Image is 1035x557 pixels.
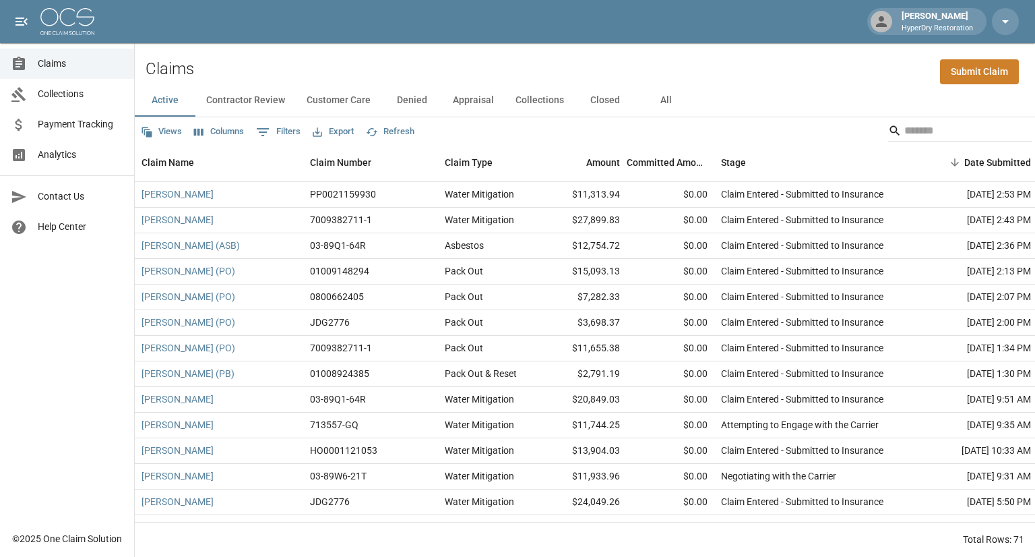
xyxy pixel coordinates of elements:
div: $63,409.96 [539,515,627,541]
div: HO0001121053 [310,444,377,457]
div: $0.00 [627,310,714,336]
button: Closed [575,84,635,117]
div: Claim Entered - Submitted to Insurance [721,239,883,252]
div: Date Submitted [964,144,1031,181]
div: $0.00 [627,413,714,438]
div: $13,904.03 [539,438,627,464]
div: Committed Amount [627,144,714,181]
div: Pack Out [445,316,483,329]
div: Claim Name [135,144,303,181]
div: Committed Amount [627,144,708,181]
div: $0.00 [627,259,714,285]
span: Analytics [38,148,123,162]
div: $0.00 [627,336,714,361]
div: Pack Out [445,341,483,355]
div: $24,049.26 [539,490,627,515]
div: Claim Entered - Submitted to Insurance [721,521,883,534]
div: 03-89W6-21T [310,469,367,483]
div: $11,744.25 [539,413,627,438]
div: $11,655.38 [539,336,627,361]
div: $0.00 [627,387,714,413]
div: Claim Entered - Submitted to Insurance [721,444,883,457]
span: Help Center [38,220,123,234]
div: Claim Number [310,144,371,181]
div: 0800662405 [310,290,364,303]
div: Search [888,120,1032,144]
div: $0.00 [627,438,714,464]
div: $0.00 [627,208,714,233]
div: Claim Entered - Submitted to Insurance [721,290,883,303]
h2: Claims [146,59,194,79]
div: Amount [539,144,627,181]
span: Claims [38,57,123,71]
div: $11,313.94 [539,182,627,208]
a: [PERSON_NAME] [142,418,214,432]
div: Claim Entered - Submitted to Insurance [721,392,883,406]
button: All [635,84,696,117]
div: Stage [714,144,916,181]
div: Claim Entered - Submitted to Insurance [721,316,883,329]
p: HyperDry Restoration [902,23,973,34]
div: Water Mitigation [445,392,514,406]
a: [PERSON_NAME] (ASB) [142,521,240,534]
button: Views [137,121,185,142]
div: $20,849.03 [539,387,627,413]
div: © 2025 One Claim Solution [12,532,122,546]
button: Select columns [191,121,247,142]
span: Collections [38,87,123,101]
div: 01009148294 [310,264,369,278]
a: [PERSON_NAME] [142,187,214,201]
button: open drawer [8,8,35,35]
div: $3,698.37 [539,310,627,336]
div: Pack Out [445,290,483,303]
div: 713557-GQ [310,418,358,432]
a: Submit Claim [940,59,1019,84]
div: Claim Number [303,144,438,181]
div: 0800662405 [310,521,364,534]
div: $12,754.72 [539,233,627,259]
button: Collections [505,84,575,117]
a: [PERSON_NAME] (PO) [142,341,235,355]
div: $0.00 [627,515,714,541]
button: Refresh [363,121,418,142]
div: Claim Name [142,144,194,181]
button: Contractor Review [195,84,296,117]
div: $0.00 [627,233,714,259]
div: Water Mitigation [445,187,514,201]
span: Contact Us [38,189,123,204]
div: Negotiating with the Carrier [721,469,836,483]
a: [PERSON_NAME] (PB) [142,367,234,380]
div: $0.00 [627,361,714,387]
button: Appraisal [442,84,505,117]
div: Claim Type [445,144,493,181]
a: [PERSON_NAME] [142,444,214,457]
div: $7,282.33 [539,285,627,310]
div: $0.00 [627,285,714,310]
div: Amount [586,144,620,181]
div: JDG2776 [310,316,350,329]
div: Water Mitigation [445,444,514,457]
div: Water Mitigation [445,418,514,432]
div: PP0021159930 [310,187,376,201]
div: Pack Out [445,264,483,278]
div: dynamic tabs [135,84,1035,117]
div: 7009382711-1 [310,213,372,227]
div: Claim Entered - Submitted to Insurance [721,213,883,227]
div: Pack Out & Reset [445,367,517,380]
div: Asbestos [445,521,484,534]
button: Sort [945,153,964,172]
div: Claim Entered - Submitted to Insurance [721,495,883,508]
button: Show filters [253,121,304,143]
div: 7009382711-1 [310,341,372,355]
div: Attempting to Engage with the Carrier [721,418,879,432]
div: Total Rows: 71 [963,533,1024,546]
div: Water Mitigation [445,469,514,483]
div: $2,791.19 [539,361,627,387]
div: 03-89Q1-64R [310,239,366,252]
div: $0.00 [627,464,714,490]
div: JDG2776 [310,495,350,508]
div: Stage [721,144,746,181]
a: [PERSON_NAME] (PO) [142,290,235,303]
div: Claim Entered - Submitted to Insurance [721,187,883,201]
div: Claim Entered - Submitted to Insurance [721,264,883,278]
